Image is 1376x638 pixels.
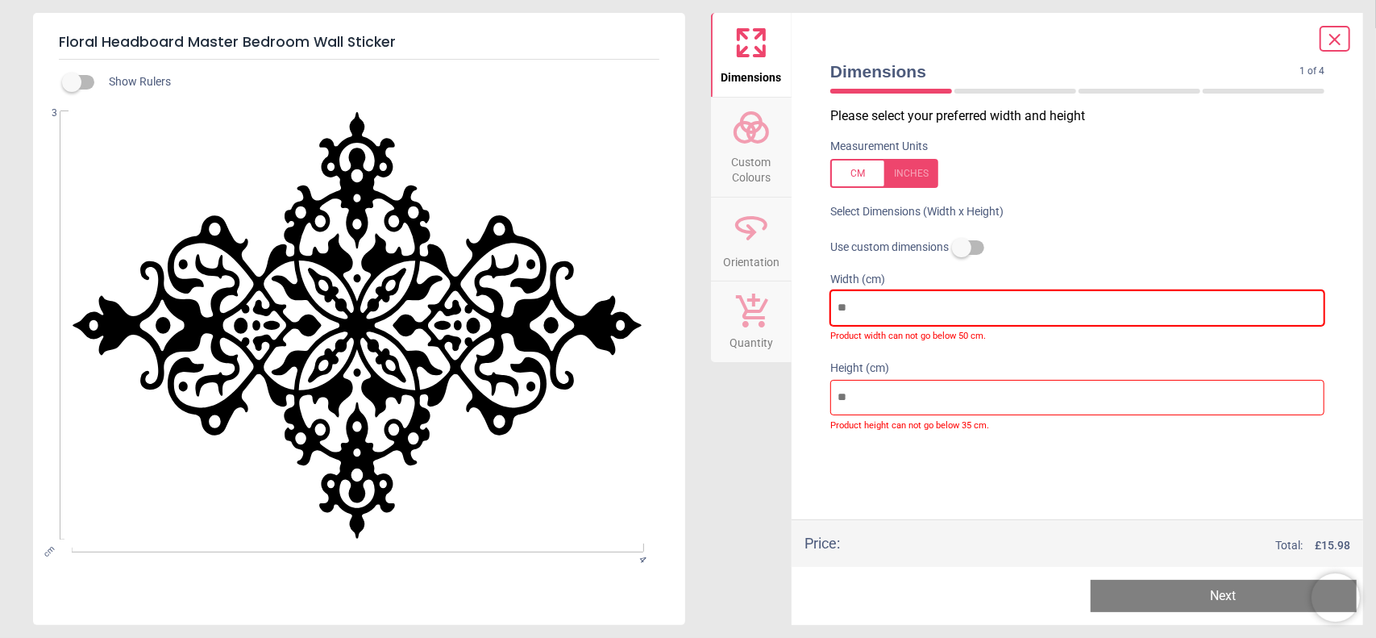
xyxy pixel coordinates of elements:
[804,533,840,553] div: Price :
[864,538,1350,554] div: Total:
[59,26,659,60] h5: Floral Headboard Master Bedroom Wall Sticker
[1299,65,1324,78] span: 1 of 4
[711,281,792,362] button: Quantity
[830,361,1324,377] label: Height (cm)
[830,240,949,256] span: Use custom dimensions
[72,73,685,92] div: Show Rulers
[713,147,790,186] span: Custom Colours
[830,60,1299,83] span: Dimensions
[636,553,646,564] span: 4
[1321,539,1350,552] span: 15.98
[711,198,792,281] button: Orientation
[1091,580,1357,612] button: Next
[830,272,1324,288] label: Width (cm)
[830,139,928,155] label: Measurement Units
[721,62,782,86] span: Dimensions
[711,98,792,197] button: Custom Colours
[42,544,56,559] span: cm
[723,247,779,271] span: Orientation
[730,327,773,352] span: Quantity
[830,326,1324,343] label: Product width can not go below 50 cm.
[830,107,1337,125] p: Please select your preferred width and height
[27,106,57,120] span: 3
[711,13,792,97] button: Dimensions
[1312,573,1360,622] iframe: Brevo live chat
[830,415,1324,432] label: Product height can not go below 35 cm.
[1315,538,1350,554] span: £
[817,204,1004,220] label: Select Dimensions (Width x Height)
